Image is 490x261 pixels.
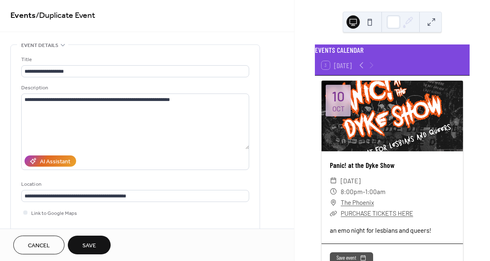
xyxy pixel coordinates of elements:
[21,180,247,189] div: Location
[341,175,361,186] span: [DATE]
[36,7,95,24] span: / Duplicate Event
[25,155,76,167] button: AI Assistant
[363,186,365,197] span: -
[21,227,84,236] div: Event color
[330,197,337,208] div: ​
[68,236,111,254] button: Save
[21,41,58,50] span: Event details
[341,197,374,208] a: The Phoenix
[330,186,337,197] div: ​
[315,44,470,55] div: EVENTS CALENDAR
[21,84,247,92] div: Description
[330,208,337,219] div: ​
[332,89,345,103] div: 10
[341,209,413,217] a: PURCHASE TICKETS HERE
[341,186,363,197] span: 8:00pm
[21,55,247,64] div: Title
[31,209,77,218] span: Link to Google Maps
[322,226,463,235] div: an emo night for lesbians and queers!
[40,158,70,166] div: AI Assistant
[330,160,394,170] a: Panic! at the Dyke Show
[10,7,36,24] a: Events
[330,175,337,186] div: ​
[13,236,64,254] button: Cancel
[332,105,344,112] div: Oct
[82,241,96,250] span: Save
[365,186,386,197] span: 1:00am
[28,241,50,250] span: Cancel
